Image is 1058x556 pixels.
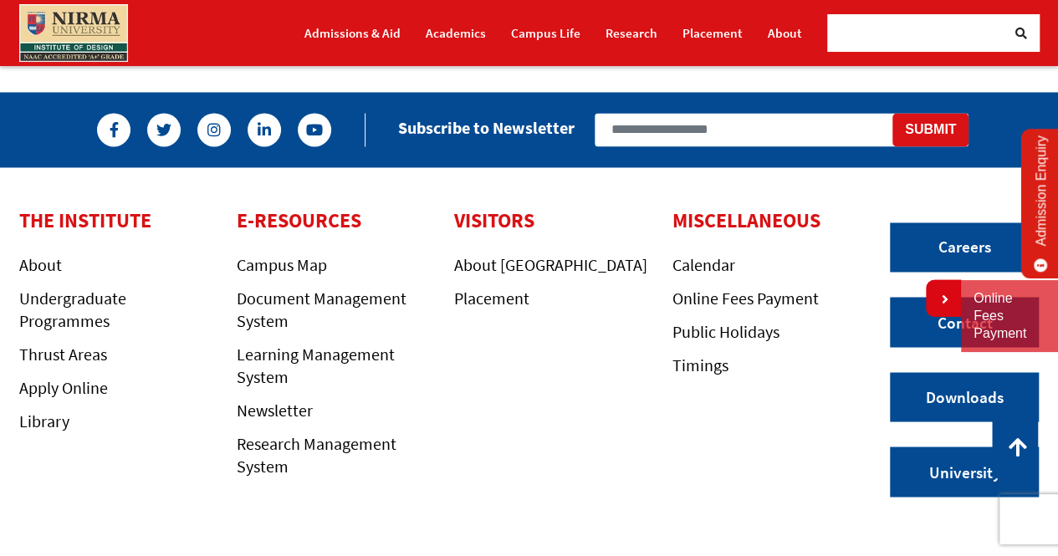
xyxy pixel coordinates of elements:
a: Newsletter [237,399,313,420]
a: Placement [454,287,529,308]
a: About [19,253,62,274]
img: main_logo [19,4,128,62]
button: Submit [892,113,969,146]
a: Online Fees Payment [672,287,819,308]
a: Research Management System [237,432,396,476]
a: About [768,18,802,48]
a: Downloads [890,372,1039,422]
a: Learning Management System [237,343,395,386]
a: Thrust Areas [19,343,107,364]
a: University [890,446,1039,497]
a: Online Fees Payment [974,290,1045,342]
a: Campus Life [511,18,580,48]
a: Calendar [672,253,735,274]
h2: Subscribe to Newsletter [398,118,575,138]
a: Careers [890,222,1039,273]
a: Apply Online [19,376,108,397]
a: Library [19,410,69,431]
a: Placement [682,18,743,48]
a: About [GEOGRAPHIC_DATA] [454,253,647,274]
a: Undergraduate Programmes [19,287,126,330]
a: Admissions & Aid [304,18,401,48]
a: Academics [426,18,486,48]
a: Document Management System [237,287,406,330]
a: Research [606,18,657,48]
a: Timings [672,354,728,375]
a: Campus Map [237,253,327,274]
a: Public Holidays [672,320,779,341]
a: Contact [890,297,1039,347]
